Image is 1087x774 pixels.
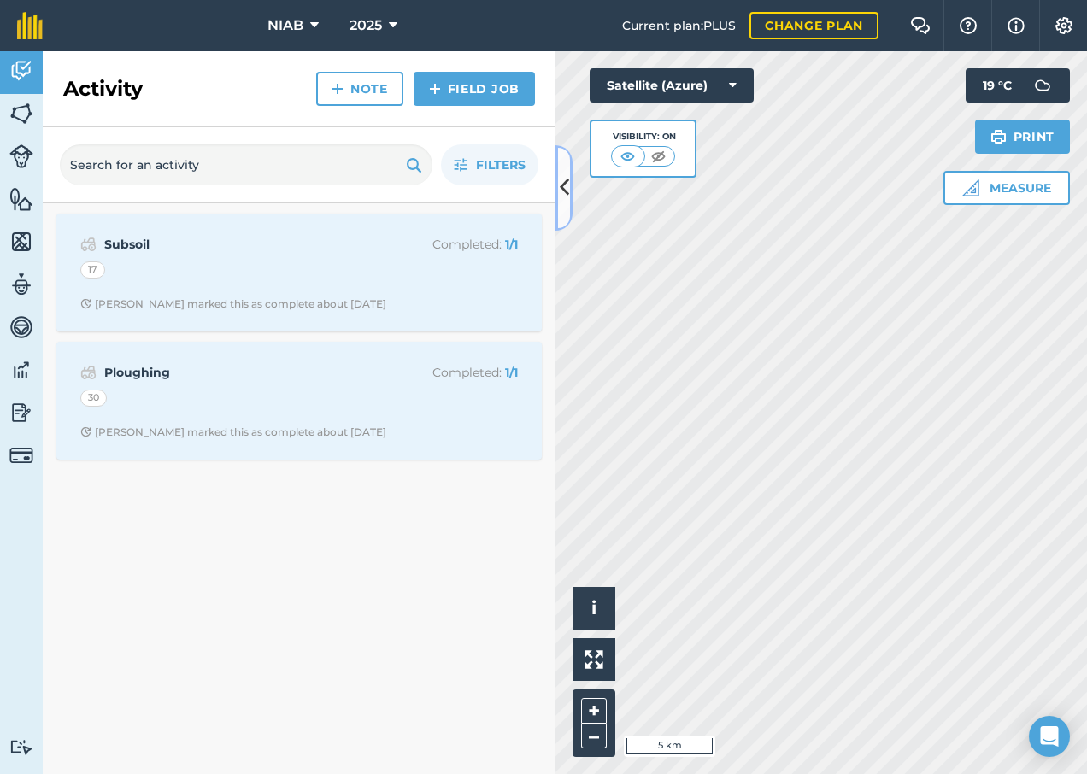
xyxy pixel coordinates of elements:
[1008,15,1025,36] img: svg+xml;base64,PHN2ZyB4bWxucz0iaHR0cDovL3d3dy53My5vcmcvMjAwMC9zdmciIHdpZHRoPSIxNyIgaGVpZ2h0PSIxNy...
[67,224,532,321] a: SubsoilCompleted: 1/117Clock with arrow pointing clockwise[PERSON_NAME] marked this as complete a...
[382,235,518,254] p: Completed :
[505,237,518,252] strong: 1 / 1
[441,144,538,185] button: Filters
[332,79,344,99] img: svg+xml;base64,PHN2ZyB4bWxucz0iaHR0cDovL3d3dy53My5vcmcvMjAwMC9zdmciIHdpZHRoPSIxNCIgaGVpZ2h0PSIyNC...
[585,650,603,669] img: Four arrows, one pointing top left, one top right, one bottom right and the last bottom left
[382,363,518,382] p: Completed :
[350,15,382,36] span: 2025
[9,739,33,755] img: svg+xml;base64,PD94bWwgdmVyc2lvbj0iMS4wIiBlbmNvZGluZz0idXRmLTgiPz4KPCEtLSBHZW5lcmF0b3I6IEFkb2JlIE...
[581,698,607,724] button: +
[962,179,979,196] img: Ruler icon
[983,68,1012,103] span: 19 ° C
[648,148,669,165] img: svg+xml;base64,PHN2ZyB4bWxucz0iaHR0cDovL3d3dy53My5vcmcvMjAwMC9zdmciIHdpZHRoPSI1MCIgaGVpZ2h0PSI0MC...
[9,229,33,255] img: svg+xml;base64,PHN2ZyB4bWxucz0iaHR0cDovL3d3dy53My5vcmcvMjAwMC9zdmciIHdpZHRoPSI1NiIgaGVpZ2h0PSI2MC...
[80,298,91,309] img: Clock with arrow pointing clockwise
[80,234,97,255] img: svg+xml;base64,PD94bWwgdmVyc2lvbj0iMS4wIiBlbmNvZGluZz0idXRmLTgiPz4KPCEtLSBHZW5lcmF0b3I6IEFkb2JlIE...
[749,12,878,39] a: Change plan
[1025,68,1060,103] img: svg+xml;base64,PD94bWwgdmVyc2lvbj0iMS4wIiBlbmNvZGluZz0idXRmLTgiPz4KPCEtLSBHZW5lcmF0b3I6IEFkb2JlIE...
[104,363,375,382] strong: Ploughing
[63,75,143,103] h2: Activity
[975,120,1071,154] button: Print
[958,17,978,34] img: A question mark icon
[17,12,43,39] img: fieldmargin Logo
[60,144,432,185] input: Search for an activity
[80,426,91,437] img: Clock with arrow pointing clockwise
[406,155,422,175] img: svg+xml;base64,PHN2ZyB4bWxucz0iaHR0cDovL3d3dy53My5vcmcvMjAwMC9zdmciIHdpZHRoPSIxOSIgaGVpZ2h0PSIyNC...
[9,101,33,126] img: svg+xml;base64,PHN2ZyB4bWxucz0iaHR0cDovL3d3dy53My5vcmcvMjAwMC9zdmciIHdpZHRoPSI1NiIgaGVpZ2h0PSI2MC...
[590,68,754,103] button: Satellite (Azure)
[80,261,105,279] div: 17
[67,352,532,449] a: PloughingCompleted: 1/130Clock with arrow pointing clockwise[PERSON_NAME] marked this as complete...
[1054,17,1074,34] img: A cog icon
[414,72,535,106] a: Field Job
[9,58,33,84] img: svg+xml;base64,PD94bWwgdmVyc2lvbj0iMS4wIiBlbmNvZGluZz0idXRmLTgiPz4KPCEtLSBHZW5lcmF0b3I6IEFkb2JlIE...
[9,443,33,467] img: svg+xml;base64,PD94bWwgdmVyc2lvbj0iMS4wIiBlbmNvZGluZz0idXRmLTgiPz4KPCEtLSBHZW5lcmF0b3I6IEFkb2JlIE...
[622,16,736,35] span: Current plan : PLUS
[476,155,526,174] span: Filters
[581,724,607,748] button: –
[9,186,33,212] img: svg+xml;base64,PHN2ZyB4bWxucz0iaHR0cDovL3d3dy53My5vcmcvMjAwMC9zdmciIHdpZHRoPSI1NiIgaGVpZ2h0PSI2MC...
[80,425,386,439] div: [PERSON_NAME] marked this as complete about [DATE]
[80,297,386,311] div: [PERSON_NAME] marked this as complete about [DATE]
[505,365,518,380] strong: 1 / 1
[966,68,1070,103] button: 19 °C
[990,126,1007,147] img: svg+xml;base64,PHN2ZyB4bWxucz0iaHR0cDovL3d3dy53My5vcmcvMjAwMC9zdmciIHdpZHRoPSIxOSIgaGVpZ2h0PSIyNC...
[80,390,107,407] div: 30
[591,597,596,619] span: i
[1029,716,1070,757] div: Open Intercom Messenger
[9,357,33,383] img: svg+xml;base64,PD94bWwgdmVyc2lvbj0iMS4wIiBlbmNvZGluZz0idXRmLTgiPz4KPCEtLSBHZW5lcmF0b3I6IEFkb2JlIE...
[80,362,97,383] img: svg+xml;base64,PD94bWwgdmVyc2lvbj0iMS4wIiBlbmNvZGluZz0idXRmLTgiPz4KPCEtLSBHZW5lcmF0b3I6IEFkb2JlIE...
[104,235,375,254] strong: Subsoil
[910,17,931,34] img: Two speech bubbles overlapping with the left bubble in the forefront
[429,79,441,99] img: svg+xml;base64,PHN2ZyB4bWxucz0iaHR0cDovL3d3dy53My5vcmcvMjAwMC9zdmciIHdpZHRoPSIxNCIgaGVpZ2h0PSIyNC...
[943,171,1070,205] button: Measure
[9,400,33,425] img: svg+xml;base64,PD94bWwgdmVyc2lvbj0iMS4wIiBlbmNvZGluZz0idXRmLTgiPz4KPCEtLSBHZW5lcmF0b3I6IEFkb2JlIE...
[611,130,676,144] div: Visibility: On
[316,72,403,106] a: Note
[573,587,615,630] button: i
[9,314,33,340] img: svg+xml;base64,PD94bWwgdmVyc2lvbj0iMS4wIiBlbmNvZGluZz0idXRmLTgiPz4KPCEtLSBHZW5lcmF0b3I6IEFkb2JlIE...
[267,15,303,36] span: NIAB
[9,144,33,168] img: svg+xml;base64,PD94bWwgdmVyc2lvbj0iMS4wIiBlbmNvZGluZz0idXRmLTgiPz4KPCEtLSBHZW5lcmF0b3I6IEFkb2JlIE...
[617,148,638,165] img: svg+xml;base64,PHN2ZyB4bWxucz0iaHR0cDovL3d3dy53My5vcmcvMjAwMC9zdmciIHdpZHRoPSI1MCIgaGVpZ2h0PSI0MC...
[9,272,33,297] img: svg+xml;base64,PD94bWwgdmVyc2lvbj0iMS4wIiBlbmNvZGluZz0idXRmLTgiPz4KPCEtLSBHZW5lcmF0b3I6IEFkb2JlIE...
